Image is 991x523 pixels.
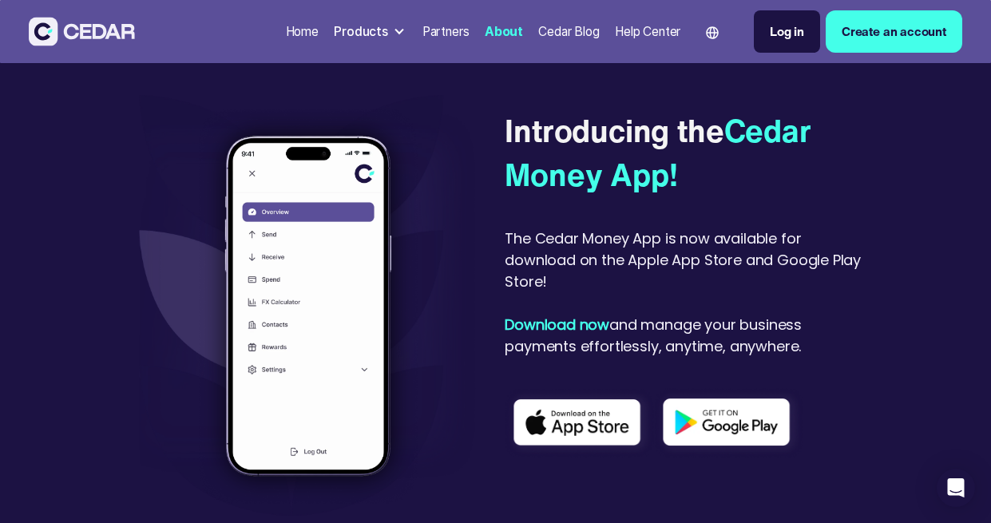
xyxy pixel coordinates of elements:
div: Open Intercom Messenger [937,469,975,507]
img: Play store logo [654,388,803,458]
a: Log in [754,10,820,53]
div: Introducing the [505,109,861,196]
a: Create an account [826,10,962,53]
div: Partners [422,22,470,41]
div: Cedar Blog [538,22,599,41]
a: Help Center [608,14,687,49]
a: About [478,14,529,49]
div: Home [286,22,319,41]
img: world icon [706,26,719,39]
div: Products [328,16,414,47]
div: Products [334,22,388,41]
div: Log in [770,22,804,41]
div: The Cedar Money App is now available for download on the Apple App Store and Google Play Store! a... [505,228,861,357]
div: Help Center [615,22,680,41]
strong: Download now [505,315,609,335]
a: Partners [416,14,475,49]
span: Cedar Money App! [505,108,811,197]
a: Cedar Blog [533,14,606,49]
div: About [485,22,523,41]
a: Home [279,14,325,49]
img: App store logo [505,389,654,458]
